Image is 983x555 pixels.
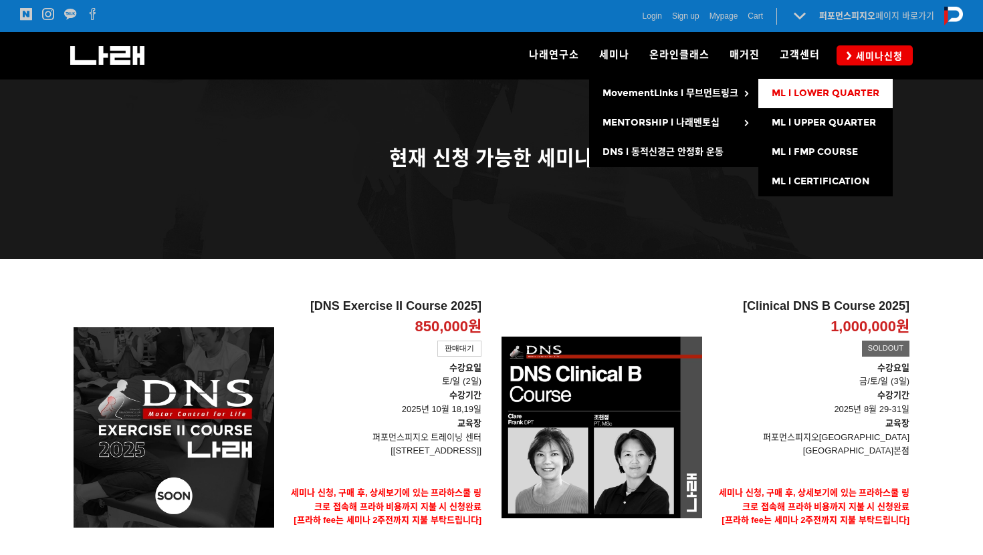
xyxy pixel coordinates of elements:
p: 2025년 10월 18,19일 [284,389,481,417]
a: 세미나 [589,32,639,79]
strong: 교육장 [885,418,909,428]
span: 고객센터 [780,49,820,61]
p: 금/토/일 (3일) [712,375,909,389]
a: ML l CERTIFICATION [758,167,893,196]
div: SOLDOUT [862,341,909,357]
span: [프라하 fee는 세미나 2주전까지 지불 부탁드립니다] [294,515,481,525]
p: 퍼포먼스피지오[GEOGRAPHIC_DATA] [GEOGRAPHIC_DATA]본점 [712,431,909,459]
p: 850,000원 [415,317,481,337]
span: ML l LOWER QUARTER [772,87,879,99]
p: 1,000,000원 [831,317,909,337]
a: [Clinical DNS B Course 2025] 1,000,000원 SOLDOUT 수강요일금/토/일 (3일)수강기간 2025년 8월 29-31일교육장퍼포먼스피지오[GEOG... [712,299,909,555]
a: Sign up [672,9,699,23]
strong: 퍼포먼스피지오 [819,11,875,21]
span: ML l CERTIFICATION [772,176,869,187]
span: ML l FMP COURSE [772,146,858,158]
span: 세미나 [599,49,629,61]
span: 세미나신청 [852,49,903,63]
span: MovementLinks l 무브먼트링크 [603,87,738,99]
span: ML l UPPER QUARTER [772,117,876,128]
p: 퍼포먼스피지오 트레이닝 센터 [284,431,481,445]
span: DNS l 동적신경근 안정화 운동 [603,146,724,158]
a: Login [643,9,662,23]
div: 판매대기 [437,341,481,357]
h2: [Clinical DNS B Course 2025] [712,299,909,314]
a: 고객센터 [770,32,830,79]
a: 나래연구소 [519,32,589,79]
strong: 수강요일 [877,363,909,373]
p: 토/일 (2일) [284,361,481,389]
a: MENTORSHIP l 나래멘토십 [589,108,758,138]
a: MovementLinks l 무브먼트링크 [589,79,758,108]
a: DNS l 동적신경근 안정화 운동 [589,138,758,167]
strong: 수강요일 [449,363,481,373]
a: ML l UPPER QUARTER [758,108,893,138]
a: [DNS Exercise II Course 2025] 850,000원 판매대기 수강요일토/일 (2일)수강기간 2025년 10월 18,19일교육장퍼포먼스피지오 트레이닝 센터[[... [284,299,481,555]
span: [프라하 fee는 세미나 2주전까지 지불 부탁드립니다] [722,515,909,525]
strong: 세미나 신청, 구매 후, 상세보기에 있는 프라하스쿨 링크로 접속해 프라하 비용까지 지불 시 신청완료 [719,488,909,512]
a: ML l LOWER QUARTER [758,79,893,108]
a: 세미나신청 [837,45,913,65]
a: Mypage [709,9,738,23]
h2: [DNS Exercise II Course 2025] [284,299,481,314]
span: 현재 신청 가능한 세미나 [389,147,593,169]
p: 2025년 8월 29-31일 [712,389,909,417]
a: 퍼포먼스피지오페이지 바로가기 [819,11,934,21]
strong: 수강기간 [449,390,481,400]
span: MENTORSHIP l 나래멘토십 [603,117,720,128]
span: 온라인클래스 [649,49,709,61]
strong: 세미나 신청, 구매 후, 상세보기에 있는 프라하스쿨 링크로 접속해 프라하 비용까지 지불 시 신청완료 [291,488,481,512]
span: 매거진 [730,49,760,61]
a: ML l FMP COURSE [758,138,893,167]
a: 온라인클래스 [639,32,720,79]
p: [[STREET_ADDRESS]] [284,444,481,458]
a: Cart [748,9,763,23]
a: 매거진 [720,32,770,79]
strong: 수강기간 [877,390,909,400]
strong: 교육장 [457,418,481,428]
span: 나래연구소 [529,49,579,61]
